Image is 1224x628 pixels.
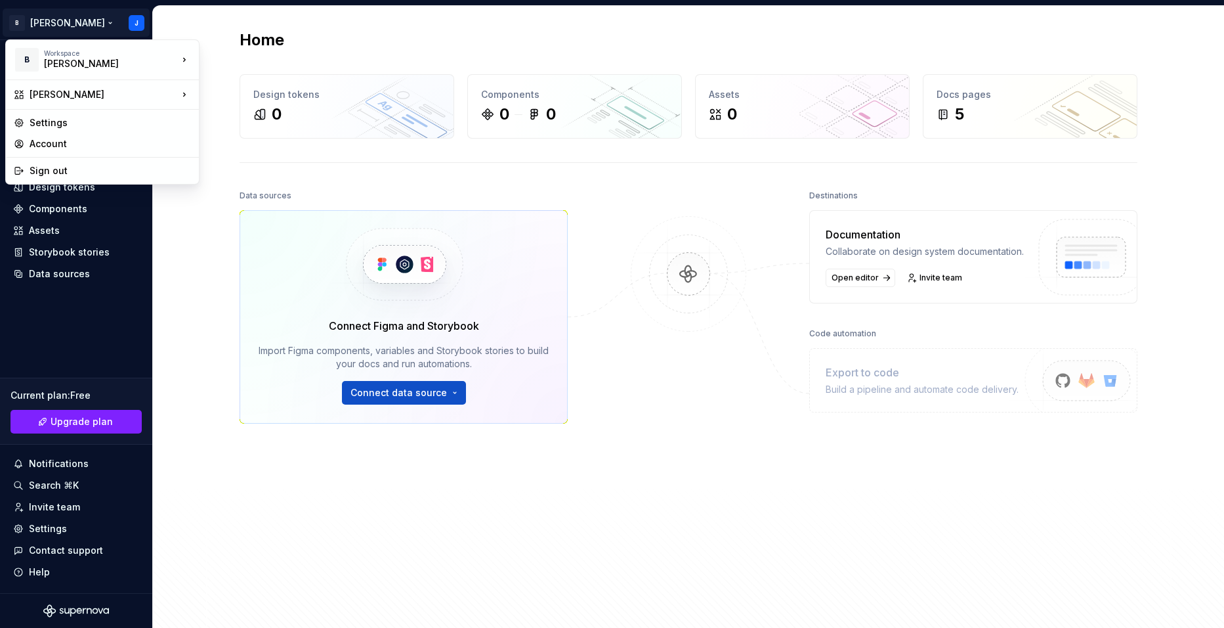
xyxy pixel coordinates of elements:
div: [PERSON_NAME] [30,88,178,101]
div: Account [30,137,191,150]
div: Workspace [44,49,178,57]
div: [PERSON_NAME] [44,57,156,70]
div: Sign out [30,164,191,177]
div: Settings [30,116,191,129]
div: B [15,48,39,72]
